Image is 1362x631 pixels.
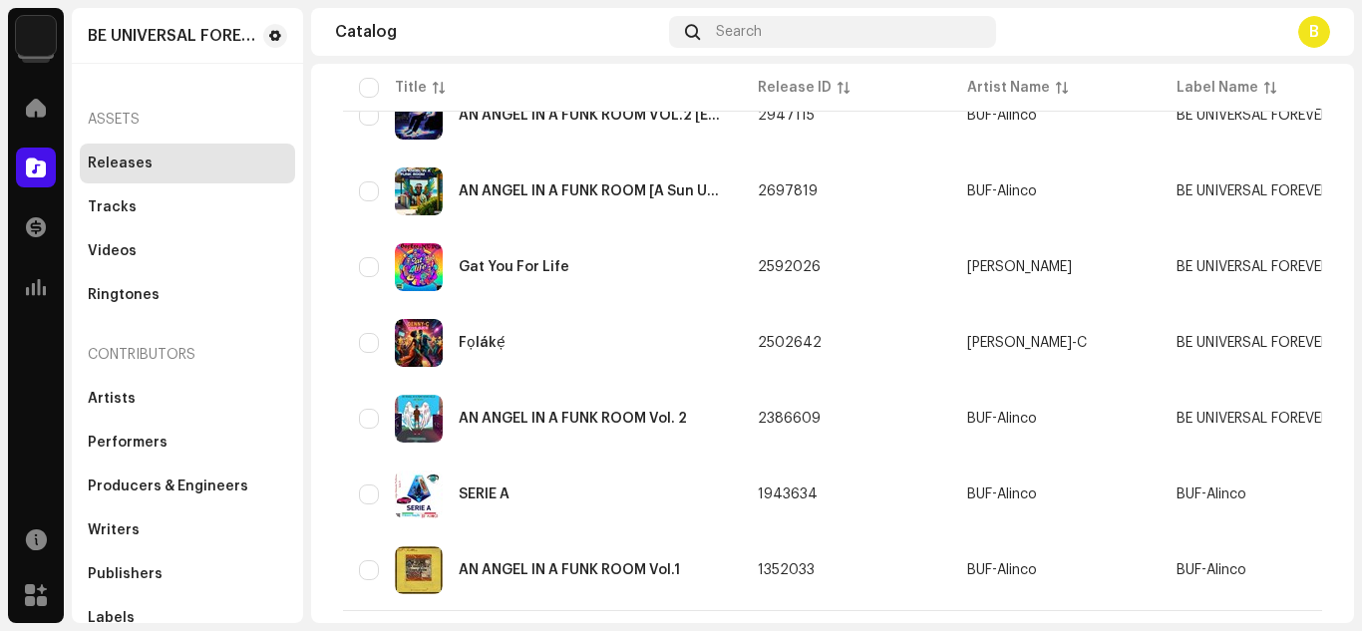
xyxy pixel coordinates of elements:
div: Writers [88,522,140,538]
re-m-nav-item: Releases [80,144,295,183]
div: BUF-Alinco [967,412,1037,426]
re-m-nav-item: Videos [80,231,295,271]
span: BUF-Alinco [967,184,1145,198]
span: 2592026 [758,260,821,274]
div: AN ANGEL IN A FUNK ROOM VOL.2 [Extended] [459,109,726,123]
re-m-nav-item: Performers [80,423,295,463]
div: BUF-Alinco [967,109,1037,123]
div: Videos [88,243,137,259]
span: Search [716,24,762,40]
span: 1352033 [758,563,815,577]
div: Artist Name [967,78,1050,98]
re-m-nav-item: Tracks [80,187,295,227]
div: Gat You For Life [459,260,569,274]
div: Releases [88,156,153,171]
div: Labels [88,610,135,626]
span: DENNY-C [967,336,1145,350]
div: Label Name [1177,78,1258,98]
img: f51a9312-1394-4f95-8637-a15235e2930d [395,319,443,367]
div: Artists [88,391,136,407]
re-m-nav-item: Artists [80,379,295,419]
div: Release ID [758,78,832,98]
img: 7f520ade-2564-4094-a26b-2a3add33050f [395,92,443,140]
span: BUF-Alinco [967,109,1145,123]
span: 2947115 [758,109,815,123]
span: 2502642 [758,336,822,350]
re-m-nav-item: Writers [80,510,295,550]
span: Boy Lee [967,260,1145,274]
div: Tracks [88,199,137,215]
re-a-nav-header: Assets [80,96,295,144]
img: f5160d9a-9956-493e-9b36-a269b1c0c8fe [395,546,443,594]
re-m-nav-item: Ringtones [80,275,295,315]
img: 7951d5c0-dc3c-4d78-8e51-1b6de87acfd8 [16,16,56,56]
span: BUF-Alinco [967,487,1145,501]
span: 2697819 [758,184,818,198]
img: fd70b185-2997-457b-9abd-55af29365ed4 [395,471,443,518]
div: Catalog [335,24,661,40]
div: BUF-Alinco [967,563,1037,577]
div: [PERSON_NAME] [967,260,1072,274]
div: Title [395,78,427,98]
div: BE UNIVERSAL FOREVER RECORDS LTD [88,28,255,44]
div: Publishers [88,566,163,582]
div: [PERSON_NAME]-C [967,336,1087,350]
div: B [1298,16,1330,48]
span: BUF-Alinco [1177,563,1246,577]
span: BUF-Alinco [967,563,1145,577]
img: cfe31ec3-f4ae-45ac-a1a1-54bc1fb740de [395,243,443,291]
re-a-nav-header: Contributors [80,331,295,379]
div: AN ANGEL IN A FUNK ROOM Vol.1 [459,563,680,577]
div: Fọlákẹ́ [459,336,506,350]
div: AN ANGEL IN A FUNK ROOM [A Sun Unique] [459,184,726,198]
div: Producers & Engineers [88,478,248,494]
re-m-nav-item: Publishers [80,554,295,594]
div: AN ANGEL IN A FUNK ROOM Vol. 2 [459,412,687,426]
div: SERIE A [459,487,510,501]
re-m-nav-item: Producers & Engineers [80,467,295,506]
img: cac7dbe1-2763-480b-ac9b-43b43a5d84ae [395,167,443,215]
div: Performers [88,435,168,451]
span: 1943634 [758,487,818,501]
span: 2386609 [758,412,821,426]
div: Ringtones [88,287,160,303]
img: f0a1add6-7e95-4d1c-ae2b-0fa774baec9e [395,395,443,443]
div: BUF-Alinco [967,184,1037,198]
span: BUF-Alinco [967,412,1145,426]
span: BUF-Alinco [1177,487,1246,501]
div: BUF-Alinco [967,487,1037,501]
